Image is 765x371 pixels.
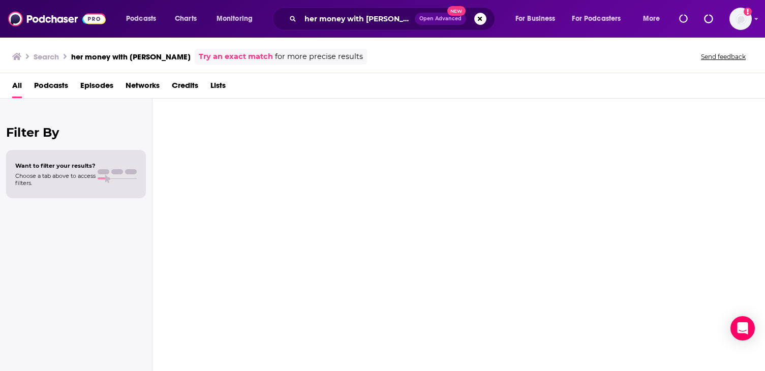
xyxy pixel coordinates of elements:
[8,9,106,28] img: Podchaser - Follow, Share and Rate Podcasts
[729,8,752,30] span: Logged in as maryalyson
[168,11,203,27] a: Charts
[119,11,169,27] button: open menu
[419,16,462,21] span: Open Advanced
[508,11,568,27] button: open menu
[729,8,752,30] img: User Profile
[515,12,556,26] span: For Business
[415,13,466,25] button: Open AdvancedNew
[15,162,96,169] span: Want to filter your results?
[210,77,226,98] a: Lists
[209,11,266,27] button: open menu
[282,7,505,30] div: Search podcasts, credits, & more...
[34,52,59,61] h3: Search
[566,11,636,27] button: open menu
[175,12,197,26] span: Charts
[199,51,273,63] a: Try an exact match
[698,52,749,61] button: Send feedback
[217,12,253,26] span: Monitoring
[15,172,96,187] span: Choose a tab above to access filters.
[71,52,191,61] h3: her money with [PERSON_NAME]
[729,8,752,30] button: Show profile menu
[126,77,160,98] a: Networks
[447,6,466,16] span: New
[744,8,752,16] svg: Add a profile image
[300,11,415,27] input: Search podcasts, credits, & more...
[34,77,68,98] a: Podcasts
[643,12,660,26] span: More
[172,77,198,98] a: Credits
[80,77,113,98] a: Episodes
[572,12,621,26] span: For Podcasters
[730,316,755,341] div: Open Intercom Messenger
[126,12,156,26] span: Podcasts
[275,51,363,63] span: for more precise results
[12,77,22,98] a: All
[6,125,146,140] h2: Filter By
[636,11,673,27] button: open menu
